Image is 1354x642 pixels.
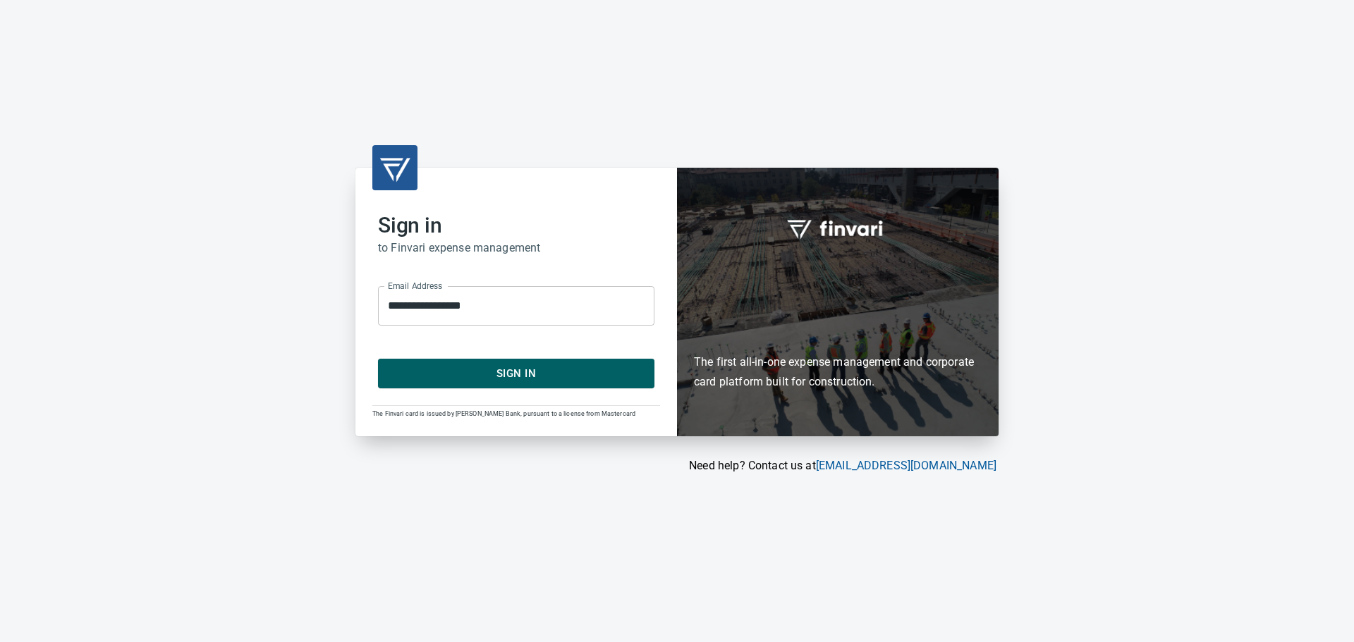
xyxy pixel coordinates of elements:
span: The Finvari card is issued by [PERSON_NAME] Bank, pursuant to a license from Mastercard [372,410,635,417]
p: Need help? Contact us at [355,457,996,474]
h6: The first all-in-one expense management and corporate card platform built for construction. [694,271,982,393]
img: fullword_logo_white.png [785,212,891,245]
h6: to Finvari expense management [378,238,654,258]
div: Finvari [677,168,999,436]
img: transparent_logo.png [378,151,412,185]
a: [EMAIL_ADDRESS][DOMAIN_NAME] [816,459,996,472]
h2: Sign in [378,213,654,238]
span: Sign In [394,364,639,383]
button: Sign In [378,359,654,388]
